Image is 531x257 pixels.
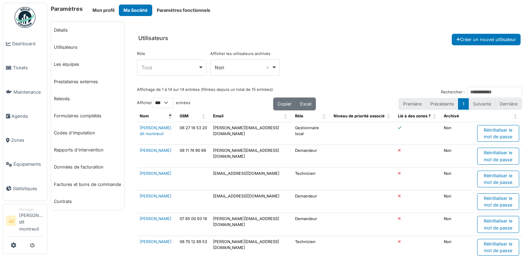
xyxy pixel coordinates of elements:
div: Manager [19,207,44,212]
td: [EMAIL_ADDRESS][DOMAIN_NAME] [210,168,292,190]
label: Rôle [137,51,145,57]
div: Réinitialiser le mot de passe [477,216,520,233]
a: JJ Manager[PERSON_NAME] dit montreuil [6,207,44,237]
span: Email [213,114,223,118]
button: 1 [458,98,469,110]
span: Niveau de priorité associé [334,114,385,118]
button: Mon profil [88,5,119,16]
div: Réinitialiser le mot de passe [477,171,520,187]
a: Relevés [51,90,124,107]
a: Équipements [3,152,47,176]
span: Zones [11,137,44,143]
div: Réinitialiser le mot de passe [477,148,520,164]
td: 07 85 00 93 16 [177,213,210,236]
td: Demandeur [292,145,331,168]
span: : Activate to sort [514,110,518,122]
td: Technicien [292,168,331,190]
a: Prestataires externes [51,73,124,90]
td: Demandeur [292,190,331,213]
span: Lié à des zones ? [398,114,431,118]
label: Afficher les utilisateurs archivés [210,51,270,57]
td: 06 27 18 53 20 [177,122,210,145]
span: GSM: Activate to sort [202,110,206,122]
span: Rôle [295,114,303,118]
label: Rechercher : [441,89,465,95]
a: Tickets [3,56,47,80]
div: Affichage de 1 à 14 sur 14 entrées (filtrées depuis un total de 15 entrées) [137,87,273,98]
span: Maintenance [14,89,44,95]
td: Non [441,190,474,213]
td: [EMAIL_ADDRESS][DOMAIN_NAME] [210,190,292,213]
button: Créer un nouvel utilisateur [452,34,521,45]
button: Remove item: 'false' [264,64,271,71]
a: [PERSON_NAME] [140,194,171,198]
a: [PERSON_NAME] [140,216,171,221]
button: Copier [273,98,296,110]
a: Utilisateurs [51,39,124,56]
a: Rapports d'intervention [51,141,124,158]
a: Détails [51,22,124,39]
a: Factures et bons de commande [51,176,124,193]
td: Non [441,145,474,168]
span: Statistiques [13,185,44,192]
span: Dashboard [12,40,44,47]
div: Réinitialiser le mot de passe [477,239,520,256]
a: Données de facturation [51,158,124,176]
div: Réinitialiser le mot de passe [477,193,520,210]
a: Les équipes [51,56,124,73]
a: Statistiques [3,177,47,201]
td: 06 11 74 90 69 [177,145,210,168]
span: Rôle: Activate to sort [322,110,327,122]
h6: Utilisateurs [138,35,168,41]
span: Lié à des zones ?: Activate to sort [433,110,437,122]
h6: Paramètres [51,6,83,12]
nav: pagination [399,98,522,110]
li: JJ [6,216,16,226]
span: GSM [180,114,188,118]
img: Badge_color-CXgf-gQk.svg [15,7,35,28]
label: Afficher entrées [137,98,190,108]
span: Archivé [444,114,459,118]
a: [PERSON_NAME] [140,239,171,244]
a: Zones [3,128,47,152]
a: [PERSON_NAME] dit montreuil [140,125,171,136]
li: [PERSON_NAME] dit montreuil [19,207,44,235]
span: Tickets [13,64,44,71]
div: Tous [141,64,198,71]
span: Nom: Activate to invert sorting [169,110,173,122]
a: [PERSON_NAME] [140,171,171,176]
span: Excel [300,101,311,107]
td: Gestionnaire local [292,122,331,145]
button: Paramètres fonctionnels [152,5,215,16]
a: [PERSON_NAME] [140,148,171,153]
button: Ma Société [119,5,152,16]
select: Afficherentrées [152,98,173,108]
td: Non [441,168,474,190]
a: Formulaires complétés [51,107,124,124]
a: Dashboard [3,32,47,56]
td: Non [441,122,474,145]
span: Email: Activate to sort [284,110,288,122]
span: Équipements [14,161,44,168]
td: [PERSON_NAME][EMAIL_ADDRESS][DOMAIN_NAME] [210,213,292,236]
td: Demandeur [292,213,331,236]
span: Niveau de priorité associé : Activate to sort [387,110,391,122]
td: [PERSON_NAME][EMAIL_ADDRESS][DOMAIN_NAME] [210,145,292,168]
td: Non [441,213,474,236]
td: [PERSON_NAME][EMAIL_ADDRESS][DOMAIN_NAME] [210,122,292,145]
a: Contrats [51,193,124,210]
span: Agenda [11,113,44,119]
span: Copier [278,101,292,107]
a: Codes d'imputation [51,124,124,141]
div: Réinitialiser le mot de passe [477,125,520,142]
div: Non [215,64,271,71]
a: Maintenance [3,80,47,104]
span: Nom [140,114,149,118]
a: Agenda [3,104,47,128]
button: Excel [296,98,316,110]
